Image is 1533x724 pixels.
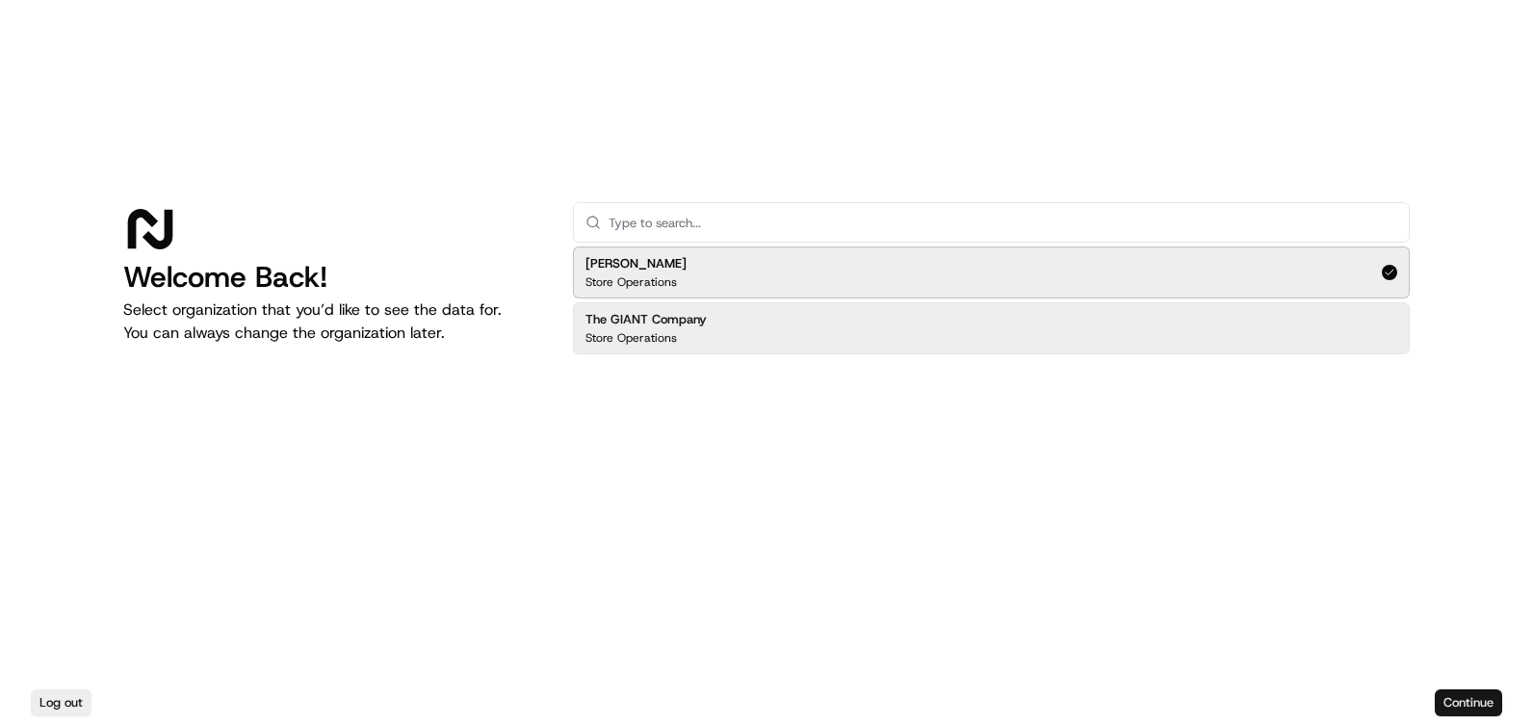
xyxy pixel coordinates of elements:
h1: Welcome Back! [123,260,542,295]
div: Suggestions [573,243,1410,358]
button: Log out [31,689,91,716]
button: Continue [1435,689,1502,716]
h2: [PERSON_NAME] [585,255,687,272]
p: Store Operations [585,330,677,346]
h2: The GIANT Company [585,311,707,328]
input: Type to search... [609,203,1397,242]
p: Store Operations [585,274,677,290]
p: Select organization that you’d like to see the data for. You can always change the organization l... [123,298,542,345]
